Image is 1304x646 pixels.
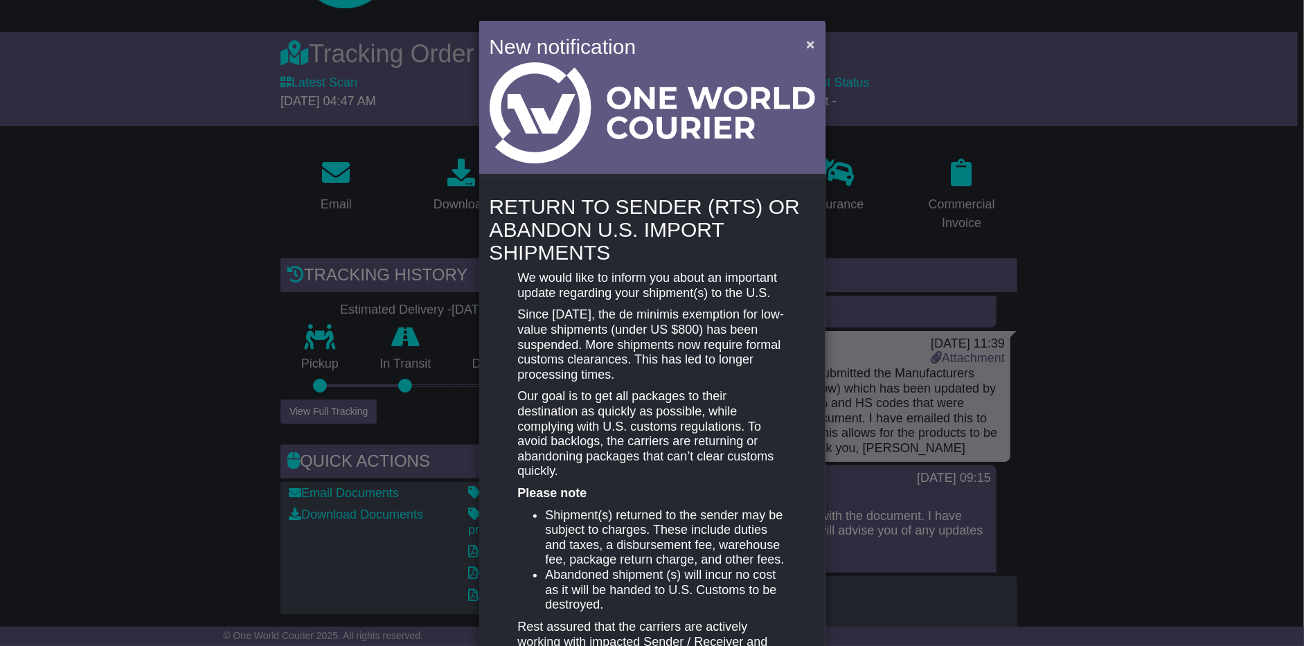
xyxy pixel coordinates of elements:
[490,31,787,62] h4: New notification
[517,307,786,382] p: Since [DATE], the de minimis exemption for low-value shipments (under US $800) has been suspended...
[517,486,587,500] strong: Please note
[490,195,815,264] h4: RETURN TO SENDER (RTS) OR ABANDON U.S. IMPORT SHIPMENTS
[806,36,814,52] span: ×
[517,271,786,300] p: We would like to inform you about an important update regarding your shipment(s) to the U.S.
[517,389,786,479] p: Our goal is to get all packages to their destination as quickly as possible, while complying with...
[490,62,815,163] img: Light
[545,508,786,568] li: Shipment(s) returned to the sender may be subject to charges. These include duties and taxes, a d...
[799,30,821,58] button: Close
[545,568,786,613] li: Abandoned shipment (s) will incur no cost as it will be handed to U.S. Customs to be destroyed.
